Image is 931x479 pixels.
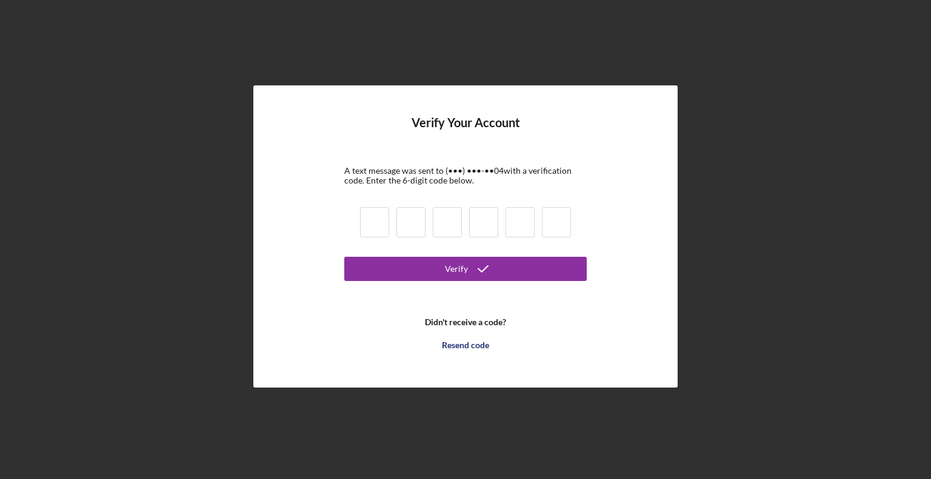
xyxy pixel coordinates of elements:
[445,257,468,281] div: Verify
[344,166,587,185] div: A text message was sent to (•••) •••-•• 04 with a verification code. Enter the 6-digit code below.
[344,333,587,357] button: Resend code
[425,317,506,327] b: Didn't receive a code?
[412,116,520,148] h4: Verify Your Account
[442,333,489,357] div: Resend code
[344,257,587,281] button: Verify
